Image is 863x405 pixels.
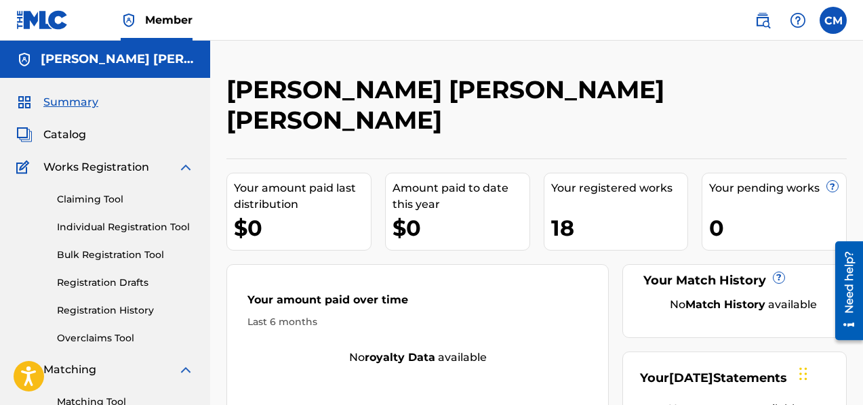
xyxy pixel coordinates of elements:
[43,159,149,175] span: Works Registration
[827,181,838,192] span: ?
[121,12,137,28] img: Top Rightsholder
[709,213,846,243] div: 0
[226,74,704,135] h2: [PERSON_NAME] [PERSON_NAME] [PERSON_NAME]
[43,94,98,110] span: Summary
[43,127,86,143] span: Catalog
[784,7,811,34] div: Help
[657,297,829,313] div: No available
[669,370,713,385] span: [DATE]
[749,7,776,34] a: Public Search
[393,213,529,243] div: $0
[178,362,194,378] img: expand
[16,94,33,110] img: Summary
[709,180,846,196] div: Your pending works
[393,180,529,213] div: Amount paid to date this year
[799,354,807,394] div: Arrastar
[57,248,194,262] a: Bulk Registration Tool
[234,180,371,213] div: Your amount paid last distribution
[640,369,787,387] div: Your Statements
[640,272,829,290] div: Your Match History
[57,276,194,290] a: Registration Drafts
[234,213,371,243] div: $0
[41,51,194,67] h5: Claudio Jorge Silva Marques
[795,340,863,405] div: Widget de chat
[43,362,96,378] span: Matching
[774,272,784,283] span: ?
[16,362,33,378] img: Matching
[551,213,688,243] div: 18
[247,292,588,315] div: Your amount paid over time
[16,94,98,110] a: SummarySummary
[57,331,194,345] a: Overclaims Tool
[16,127,33,143] img: Catalog
[365,351,435,364] strong: royalty data
[820,7,847,34] div: User Menu
[16,10,68,30] img: MLC Logo
[145,12,193,28] span: Member
[795,340,863,405] iframe: Chat Widget
[825,236,863,345] iframe: Resource Center
[57,303,194,318] a: Registration History
[247,315,588,329] div: Last 6 months
[16,127,86,143] a: CatalogCatalog
[685,298,765,311] strong: Match History
[57,192,194,207] a: Claiming Tool
[16,51,33,68] img: Accounts
[16,159,34,175] img: Works Registration
[178,159,194,175] img: expand
[551,180,688,196] div: Your registered works
[755,12,771,28] img: search
[57,220,194,234] a: Individual Registration Tool
[227,349,608,366] div: No available
[790,12,806,28] img: help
